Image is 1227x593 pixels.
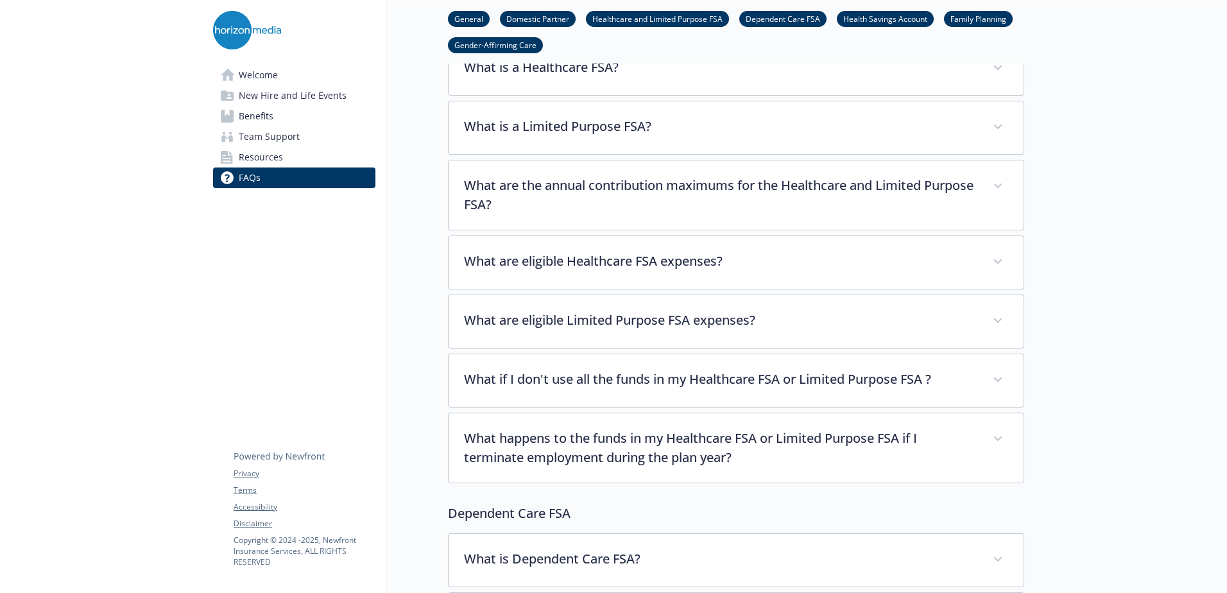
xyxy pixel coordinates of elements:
span: FAQs [239,168,261,188]
a: Domestic Partner [500,12,576,24]
p: What are eligible Limited Purpose FSA expenses? [464,311,977,330]
p: Copyright © 2024 - 2025 , Newfront Insurance Services, ALL RIGHTS RESERVED [234,535,375,567]
a: Disclaimer [234,518,375,529]
div: What is Dependent Care FSA? [449,534,1024,587]
a: Health Savings Account [837,12,934,24]
span: Welcome [239,65,278,85]
p: What happens to the funds in my Healthcare FSA or Limited Purpose FSA if I terminate employment d... [464,429,977,467]
p: What is Dependent Care FSA? [464,549,977,569]
div: What are eligible Limited Purpose FSA expenses? [449,295,1024,348]
a: Benefits [213,106,375,126]
a: FAQs [213,168,375,188]
p: What are eligible Healthcare FSA expenses? [464,252,977,271]
a: Dependent Care FSA [739,12,827,24]
a: Family Planning [944,12,1013,24]
p: What are the annual contribution maximums for the Healthcare and Limited Purpose FSA? [464,176,977,214]
a: General [448,12,490,24]
p: What is a Limited Purpose FSA? [464,117,977,136]
div: What if I don't use all the funds in my Healthcare FSA or Limited Purpose FSA ? [449,354,1024,407]
div: What is a Limited Purpose FSA? [449,101,1024,154]
p: Dependent Care FSA [448,504,1024,523]
p: What if I don't use all the funds in my Healthcare FSA or Limited Purpose FSA ? [464,370,977,389]
a: Privacy [234,468,375,479]
div: What are the annual contribution maximums for the Healthcare and Limited Purpose FSA? [449,160,1024,230]
a: Accessibility [234,501,375,513]
a: Gender-Affirming Care [448,39,543,51]
span: Resources [239,147,283,168]
a: Team Support [213,126,375,147]
a: Healthcare and Limited Purpose FSA [586,12,729,24]
span: Team Support [239,126,300,147]
div: What is a Healthcare FSA? [449,42,1024,95]
span: Benefits [239,106,273,126]
div: What are eligible Healthcare FSA expenses? [449,236,1024,289]
p: What is a Healthcare FSA? [464,58,977,77]
span: New Hire and Life Events [239,85,347,106]
a: Terms [234,485,375,496]
a: New Hire and Life Events [213,85,375,106]
a: Resources [213,147,375,168]
a: Welcome [213,65,375,85]
div: What happens to the funds in my Healthcare FSA or Limited Purpose FSA if I terminate employment d... [449,413,1024,483]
